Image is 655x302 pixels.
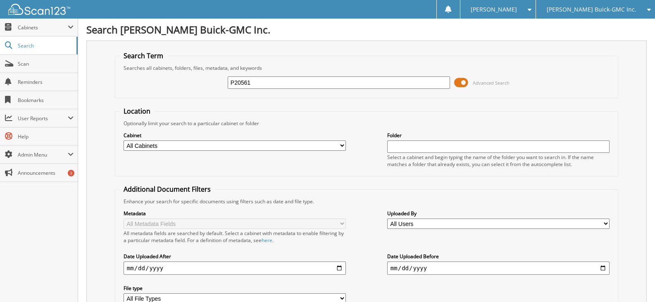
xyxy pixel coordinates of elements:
[18,42,72,49] span: Search
[124,285,346,292] label: File type
[124,132,346,139] label: Cabinet
[119,120,614,127] div: Optionally limit your search to a particular cabinet or folder
[124,253,346,260] label: Date Uploaded After
[119,51,167,60] legend: Search Term
[119,198,614,205] div: Enhance your search for specific documents using filters such as date and file type.
[471,7,517,12] span: [PERSON_NAME]
[18,169,74,176] span: Announcements
[387,253,610,260] label: Date Uploaded Before
[86,23,647,36] h1: Search [PERSON_NAME] Buick-GMC Inc.
[473,80,510,86] span: Advanced Search
[119,185,215,194] legend: Additional Document Filters
[119,107,155,116] legend: Location
[387,262,610,275] input: end
[119,64,614,71] div: Searches all cabinets, folders, files, metadata, and keywords
[124,210,346,217] label: Metadata
[18,151,68,158] span: Admin Menu
[387,154,610,168] div: Select a cabinet and begin typing the name of the folder you want to search in. If the name match...
[547,7,636,12] span: [PERSON_NAME] Buick-GMC Inc.
[387,132,610,139] label: Folder
[68,170,74,176] div: 3
[18,78,74,86] span: Reminders
[18,24,68,31] span: Cabinets
[124,262,346,275] input: start
[18,115,68,122] span: User Reports
[8,4,70,15] img: scan123-logo-white.svg
[387,210,610,217] label: Uploaded By
[124,230,346,244] div: All metadata fields are searched by default. Select a cabinet with metadata to enable filtering b...
[18,133,74,140] span: Help
[18,60,74,67] span: Scan
[262,237,272,244] a: here
[614,262,655,302] iframe: Chat Widget
[18,97,74,104] span: Bookmarks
